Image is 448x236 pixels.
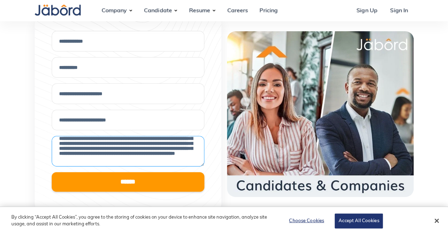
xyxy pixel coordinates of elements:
a: Careers [221,1,254,20]
img: Contact Us For Candidates & Companies [227,31,414,197]
div: Company [96,1,132,20]
div: Candidate [138,1,177,20]
a: Pricing [254,1,283,20]
div: Resume [183,1,216,20]
form: Contact Form [52,31,204,197]
button: Choose Cookies [284,214,329,228]
p: By clicking “Accept All Cookies”, you agree to the storing of cookies on your device to enhance s... [11,214,269,228]
a: Sign Up [351,1,383,20]
button: Accept All Cookies [335,214,383,229]
button: Close [429,213,444,229]
a: Sign In [384,1,413,20]
img: Jabord [35,5,81,16]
